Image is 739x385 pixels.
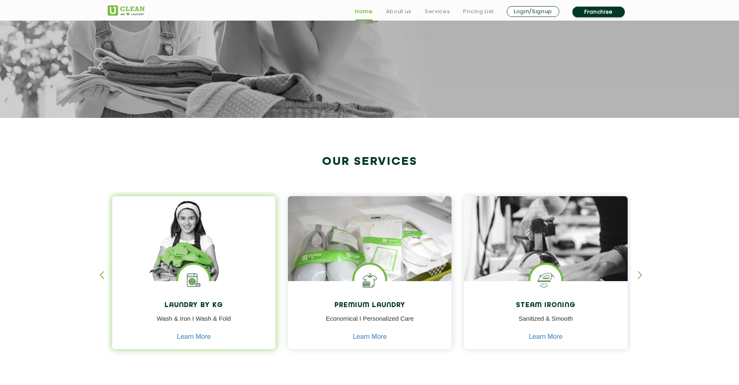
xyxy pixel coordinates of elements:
h4: Steam Ironing [470,302,621,310]
a: Learn More [353,333,387,340]
a: Home [355,7,373,16]
img: clothes ironed [464,196,628,328]
img: UClean Laundry and Dry Cleaning [108,5,145,16]
img: Shoes Cleaning [354,265,385,296]
p: Economical I Personalized Care [294,314,445,333]
a: Services [425,7,450,16]
h2: Our Services [108,155,631,169]
a: About us [386,7,412,16]
a: Login/Signup [507,6,559,17]
p: Wash & Iron I Wash & Fold [118,314,270,333]
img: steam iron [530,265,561,296]
a: Learn More [529,333,562,340]
p: Sanitized & Smooth [470,314,621,333]
img: laundry washing machine [178,265,209,296]
a: Franchise [572,7,625,17]
img: laundry done shoes and clothes [288,196,452,305]
img: a girl with laundry basket [112,196,276,305]
a: Pricing List [463,7,494,16]
a: Learn More [177,333,211,340]
h4: Premium Laundry [294,302,445,310]
h4: Laundry by Kg [118,302,270,310]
